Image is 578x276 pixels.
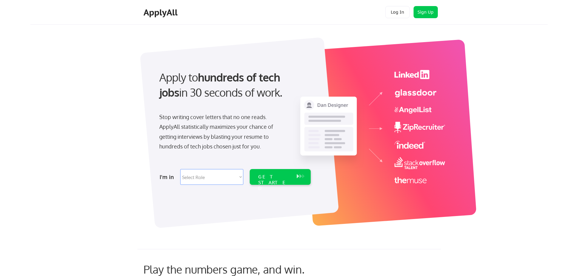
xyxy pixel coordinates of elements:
[159,112,284,151] div: Stop writing cover letters that no one reads. ApplyAll statistically maximizes your chance of get...
[159,70,283,99] strong: hundreds of tech jobs
[414,6,438,18] button: Sign Up
[144,7,179,18] div: ApplyAll
[159,70,308,100] div: Apply to in 30 seconds of work.
[144,263,332,276] div: Play the numbers game, and win.
[258,174,291,191] div: GET STARTED
[160,172,177,182] div: I'm in
[385,6,410,18] button: Log In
